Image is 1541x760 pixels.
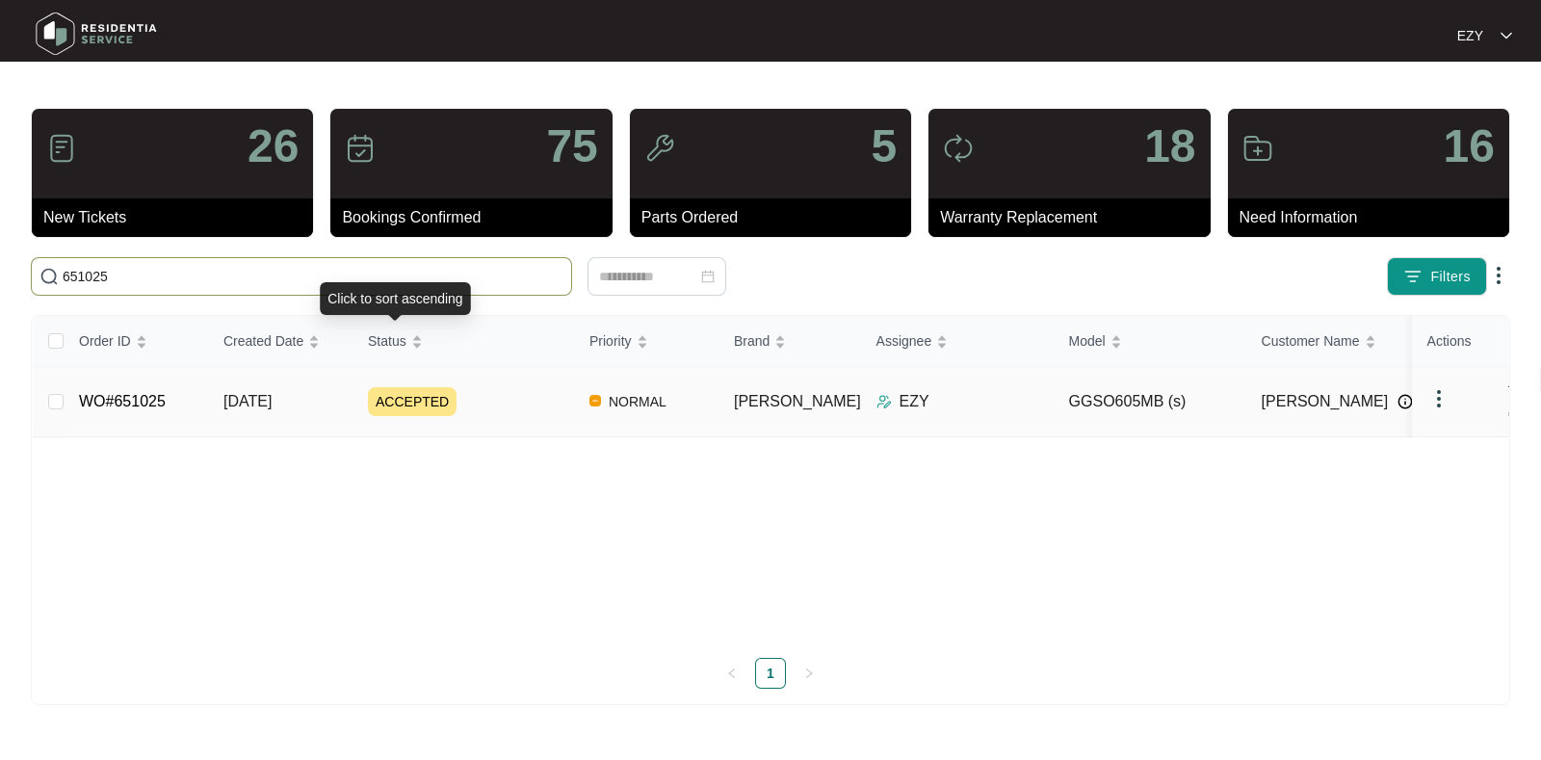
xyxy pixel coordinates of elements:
[345,133,376,164] img: icon
[1069,330,1106,352] span: Model
[940,206,1210,229] p: Warranty Replacement
[1387,257,1487,296] button: filter iconFilters
[368,387,457,416] span: ACCEPTED
[876,330,932,352] span: Assignee
[79,330,131,352] span: Order ID
[574,316,718,367] th: Priority
[1501,31,1512,40] img: dropdown arrow
[1246,316,1439,367] th: Customer Name
[717,658,747,689] li: Previous Page
[1397,394,1413,409] img: Info icon
[1240,206,1509,229] p: Need Information
[900,390,929,413] p: EZY
[43,206,313,229] p: New Tickets
[46,133,77,164] img: icon
[589,395,601,406] img: Vercel Logo
[208,316,353,367] th: Created Date
[589,330,632,352] span: Priority
[1262,390,1389,413] span: [PERSON_NAME]
[368,330,406,352] span: Status
[79,393,166,409] a: WO#651025
[39,267,59,286] img: search-icon
[29,5,164,63] img: residentia service logo
[601,390,674,413] span: NORMAL
[755,658,786,689] li: 1
[871,123,897,170] p: 5
[1427,387,1450,410] img: dropdown arrow
[1054,367,1246,437] td: GGSO605MB (s)
[248,123,299,170] p: 26
[644,133,675,164] img: icon
[718,316,861,367] th: Brand
[546,123,597,170] p: 75
[726,668,738,679] span: left
[641,206,911,229] p: Parts Ordered
[1403,267,1423,286] img: filter icon
[734,393,861,409] span: [PERSON_NAME]
[717,658,747,689] button: left
[1262,330,1360,352] span: Customer Name
[1412,316,1508,367] th: Actions
[861,316,1054,367] th: Assignee
[64,316,208,367] th: Order ID
[794,658,824,689] button: right
[1144,123,1195,170] p: 18
[756,659,785,688] a: 1
[1054,316,1246,367] th: Model
[320,282,471,315] div: Click to sort ascending
[943,133,974,164] img: icon
[223,393,272,409] span: [DATE]
[1487,264,1510,287] img: dropdown arrow
[876,394,892,409] img: Assigner Icon
[1444,123,1495,170] p: 16
[1457,26,1483,45] p: EZY
[353,316,574,367] th: Status
[1242,133,1273,164] img: icon
[734,330,770,352] span: Brand
[342,206,612,229] p: Bookings Confirmed
[223,330,303,352] span: Created Date
[63,266,563,287] input: Search by Order Id, Assignee Name, Customer Name, Brand and Model
[794,658,824,689] li: Next Page
[803,668,815,679] span: right
[1430,267,1471,287] span: Filters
